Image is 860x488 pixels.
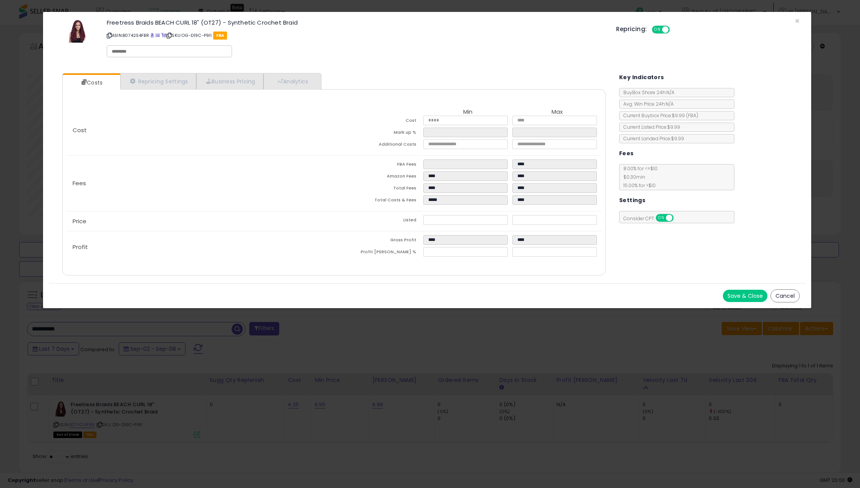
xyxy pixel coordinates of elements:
span: Consider CPT: [620,215,684,222]
p: Cost [66,127,334,133]
h5: Repricing: [616,26,647,32]
span: × [795,15,800,27]
p: ASIN: B0742S4FBR | SKU: OG-D19C-P9I1 [107,29,605,41]
span: BuyBox Share 24h: N/A [620,89,674,96]
span: $9.99 [672,112,698,119]
span: 8.00 % for <= $10 [620,165,658,189]
td: Total Costs & Fees [334,195,423,207]
th: Max [512,109,602,116]
a: Costs [63,75,119,90]
a: BuyBox page [150,32,154,38]
p: Profit [66,244,334,250]
td: Additional Costs [334,139,423,151]
p: Price [66,218,334,224]
th: Min [423,109,512,116]
td: Gross Profit [334,235,423,247]
h5: Fees [619,149,634,158]
span: Current Listed Price: $9.99 [620,124,680,130]
h5: Key Indicators [619,73,664,82]
span: FBA [213,32,227,40]
td: Cost [334,116,423,128]
a: All offer listings [156,32,160,38]
span: 15.00 % for > $10 [620,182,656,189]
h5: Settings [619,196,645,205]
img: 51qmbRvwNPL._SL60_.jpg [66,20,89,43]
span: ( FBA ) [686,112,698,119]
td: Mark up % [334,128,423,139]
td: FBA Fees [334,159,423,171]
a: Repricing Settings [120,73,196,89]
span: ON [653,27,662,33]
span: Current Landed Price: $9.99 [620,135,684,142]
h3: Freetress Braids BEACH CURL 18" (OT27) - Synthetic Crochet Braid [107,20,605,25]
span: ON [656,215,666,221]
td: Total Fees [334,183,423,195]
span: Avg. Win Price 24h: N/A [620,101,674,107]
td: Amazon Fees [334,171,423,183]
span: $0.30 min [620,174,645,180]
button: Save & Close [723,290,767,302]
button: Cancel [771,289,800,302]
a: Your listing only [161,32,166,38]
td: Listed [334,215,423,227]
span: Current Buybox Price: [620,112,698,119]
span: OFF [668,27,681,33]
td: Profit [PERSON_NAME] % [334,247,423,259]
a: Business Pricing [196,73,263,89]
span: OFF [672,215,684,221]
p: Fees [66,180,334,186]
a: Analytics [263,73,320,89]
